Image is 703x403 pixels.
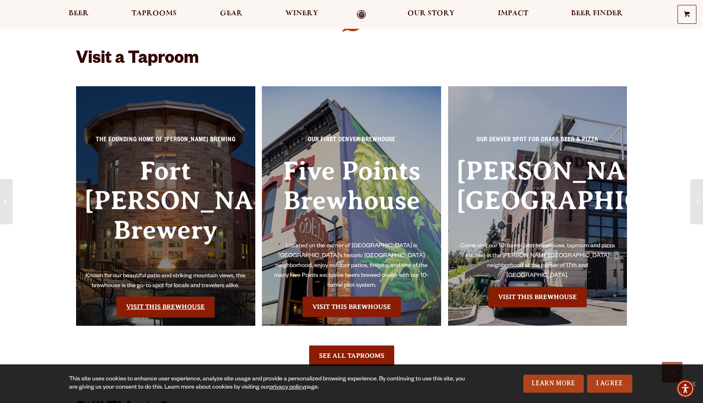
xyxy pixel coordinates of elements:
[126,10,182,19] a: Taprooms
[69,10,89,17] span: Beer
[116,297,215,317] a: Visit the Fort Collin's Brewery & Taproom
[346,10,377,19] a: Odell Home
[220,10,243,17] span: Gear
[456,136,619,150] p: Our Denver spot for craft beer & pizza
[69,375,466,392] div: This site uses cookies to enhance user experience, analyze site usage and provide a personalized ...
[407,10,455,17] span: Our Story
[566,10,628,19] a: Beer Finder
[662,362,682,382] a: Scroll to top
[676,380,694,398] div: Accessibility Menu
[498,10,528,17] span: Impact
[84,136,247,150] p: The Founding Home of [PERSON_NAME] Brewing
[270,136,433,150] p: Our First Denver Brewhouse
[270,156,433,242] h3: Five Points Brewhouse
[270,242,433,291] p: Located on the corner of [GEOGRAPHIC_DATA] in [GEOGRAPHIC_DATA]’s historic [GEOGRAPHIC_DATA] neig...
[523,375,584,393] a: Learn More
[280,10,324,19] a: Winery
[493,10,534,19] a: Impact
[269,385,305,391] a: privacy policy
[215,10,248,19] a: Gear
[84,272,247,291] p: Known for our beautiful patio and striking mountain views, this brewhouse is the go-to spot for l...
[456,156,619,242] h3: [PERSON_NAME][GEOGRAPHIC_DATA]
[488,287,587,307] a: Visit the Sloan’s Lake Brewhouse
[571,10,623,17] span: Beer Finder
[402,10,460,19] a: Our Story
[84,156,247,272] h3: Fort [PERSON_NAME] Brewery
[63,10,94,19] a: Beer
[303,297,401,317] a: Visit the Five Points Brewhouse
[285,10,318,17] span: Winery
[587,375,632,393] a: I Agree
[132,10,177,17] span: Taprooms
[456,242,619,281] p: Come visit our 10-barrel pilot brewhouse, taproom and pizza kitchen in the [PERSON_NAME][GEOGRAPH...
[76,50,627,82] h2: Visit a Taproom
[309,345,394,366] a: See All Taprooms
